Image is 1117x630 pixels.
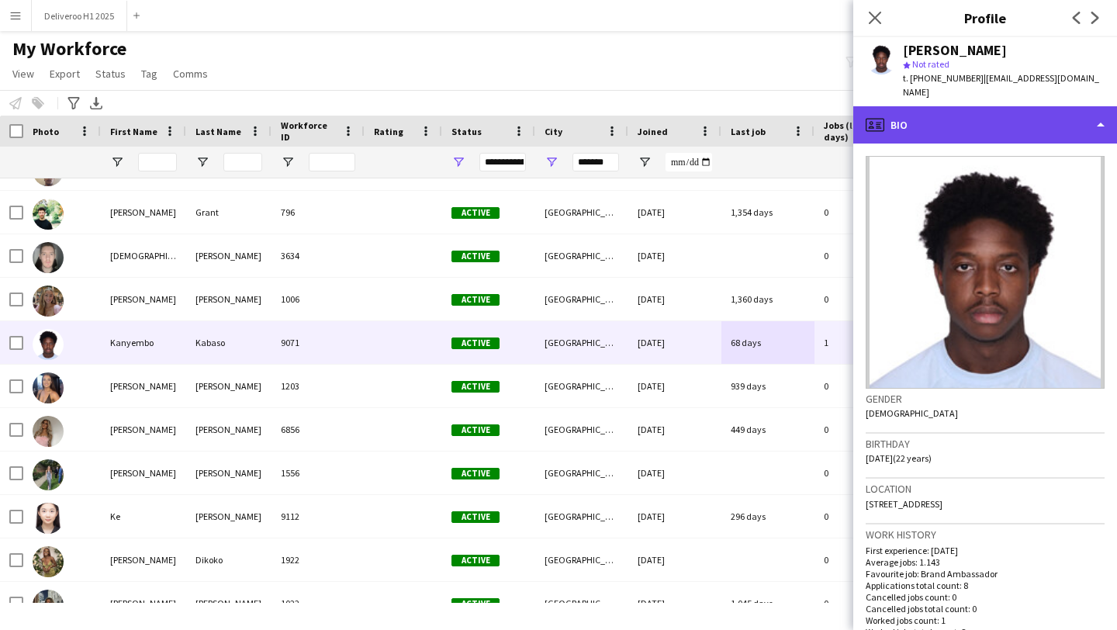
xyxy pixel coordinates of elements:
p: First experience: [DATE] [866,545,1105,556]
span: First Name [110,126,157,137]
div: [DATE] [628,278,721,320]
button: Open Filter Menu [110,155,124,169]
div: 0 [814,452,915,494]
div: 68 days [721,321,814,364]
div: 1,360 days [721,278,814,320]
div: [PERSON_NAME] [101,538,186,581]
span: Rating [374,126,403,137]
div: 1022 [271,582,365,625]
span: Joined [638,126,668,137]
span: Status [451,126,482,137]
p: Cancelled jobs count: 0 [866,591,1105,603]
div: [DATE] [628,452,721,494]
span: Active [451,207,500,219]
div: [PERSON_NAME] [186,365,271,407]
div: 939 days [721,365,814,407]
span: [DATE] (22 years) [866,452,932,464]
div: [GEOGRAPHIC_DATA] [535,234,628,277]
div: [GEOGRAPHIC_DATA] [535,321,628,364]
button: Open Filter Menu [638,155,652,169]
img: Ketsia Dikoko [33,546,64,577]
div: 1,045 days [721,582,814,625]
span: Active [451,251,500,262]
span: View [12,67,34,81]
span: Last job [731,126,766,137]
div: Bio [853,106,1117,144]
div: Kabaso [186,321,271,364]
div: [GEOGRAPHIC_DATA] [535,365,628,407]
span: Photo [33,126,59,137]
div: Kanyembo [101,321,186,364]
input: First Name Filter Input [138,153,177,171]
button: Open Filter Menu [451,155,465,169]
div: 0 [814,582,915,625]
div: 0 [814,408,915,451]
button: Open Filter Menu [545,155,558,169]
div: [DATE] [628,191,721,234]
span: t. [PHONE_NUMBER] [903,72,984,84]
span: Active [451,468,500,479]
div: 0 [814,365,915,407]
div: [GEOGRAPHIC_DATA] [535,191,628,234]
h3: Profile [853,8,1117,28]
h3: Location [866,482,1105,496]
img: Karen Bennett [33,372,64,403]
div: [DATE] [628,582,721,625]
img: jude callaghan [33,242,64,273]
div: 296 days [721,495,814,538]
span: Active [451,555,500,566]
input: Workforce ID Filter Input [309,153,355,171]
div: 0 [814,538,915,581]
div: [DATE] [628,538,721,581]
a: Comms [167,64,214,84]
div: [GEOGRAPHIC_DATA] [535,408,628,451]
div: [DATE] [628,365,721,407]
span: Workforce ID [281,119,337,143]
p: Applications total count: 8 [866,580,1105,591]
a: Tag [135,64,164,84]
input: Last Name Filter Input [223,153,262,171]
div: [PERSON_NAME] [186,495,271,538]
a: Status [89,64,132,84]
div: [DEMOGRAPHIC_DATA] [101,234,186,277]
div: 1,354 days [721,191,814,234]
div: 1 [814,321,915,364]
span: [STREET_ADDRESS] [866,498,942,510]
h3: Work history [866,528,1105,542]
div: [GEOGRAPHIC_DATA] [535,582,628,625]
div: [PERSON_NAME] [101,582,186,625]
a: View [6,64,40,84]
div: [PERSON_NAME] [186,582,271,625]
p: Worked jobs count: 1 [866,614,1105,626]
div: [PERSON_NAME] [186,278,271,320]
span: City [545,126,562,137]
h3: Birthday [866,437,1105,451]
div: 796 [271,191,365,234]
div: Ke [101,495,186,538]
div: [GEOGRAPHIC_DATA] [535,538,628,581]
span: Tag [141,67,157,81]
div: [PERSON_NAME] [101,408,186,451]
div: [PERSON_NAME] [101,365,186,407]
div: [PERSON_NAME] [903,43,1007,57]
img: Kira Buchanan [33,590,64,621]
div: 0 [814,234,915,277]
span: Export [50,67,80,81]
h3: Gender [866,392,1105,406]
div: 6856 [271,408,365,451]
div: 1556 [271,452,365,494]
div: 3634 [271,234,365,277]
button: Deliveroo H1 2025 [32,1,127,31]
span: Active [451,424,500,436]
div: [PERSON_NAME] [101,452,186,494]
div: [PERSON_NAME] [186,234,271,277]
div: 0 [814,495,915,538]
span: [DEMOGRAPHIC_DATA] [866,407,958,419]
span: Not rated [912,58,949,70]
span: | [EMAIL_ADDRESS][DOMAIN_NAME] [903,72,1099,98]
app-action-btn: Advanced filters [64,94,83,112]
img: Kanyembo Kabaso [33,329,64,360]
div: [PERSON_NAME] [186,452,271,494]
span: Active [451,511,500,523]
app-action-btn: Export XLSX [87,94,105,112]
